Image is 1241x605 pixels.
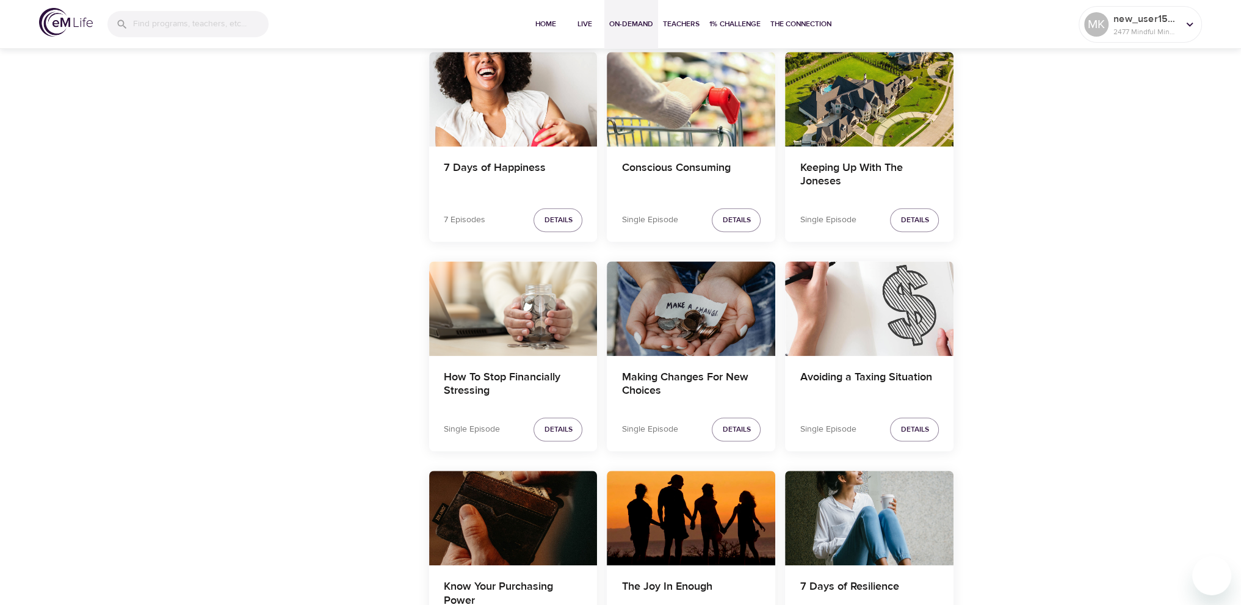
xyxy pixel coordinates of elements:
button: The Joy In Enough [607,471,775,565]
p: Single Episode [621,423,678,436]
button: Conscious Consuming [607,52,775,147]
span: Details [900,423,928,436]
h4: How To Stop Financially Stressing [444,371,583,400]
div: MK [1084,12,1109,37]
img: logo [39,8,93,37]
button: Details [712,208,761,232]
p: 2477 Mindful Minutes [1113,26,1178,37]
button: Avoiding a Taxing Situation [785,261,953,356]
button: Know Your Purchasing Power [429,471,598,565]
span: Details [900,214,928,226]
button: Details [534,418,582,441]
button: How To Stop Financially Stressing [429,261,598,356]
button: Keeping Up With The Joneses [785,52,953,147]
p: new_user1566398680 [1113,12,1178,26]
span: Details [722,423,750,436]
h4: 7 Days of Happiness [444,161,583,190]
h4: Making Changes For New Choices [621,371,761,400]
button: Details [890,208,939,232]
button: Details [712,418,761,441]
span: On-Demand [609,18,653,31]
h4: Conscious Consuming [621,161,761,190]
p: Single Episode [800,214,856,226]
button: Details [534,208,582,232]
span: Live [570,18,599,31]
span: Details [544,423,572,436]
button: Making Changes For New Choices [607,261,775,356]
span: The Connection [770,18,831,31]
span: Home [531,18,560,31]
span: 1% Challenge [709,18,761,31]
p: 7 Episodes [444,214,485,226]
button: 7 Days of Resilience [785,471,953,565]
button: Details [890,418,939,441]
button: 7 Days of Happiness [429,52,598,147]
span: Teachers [663,18,700,31]
input: Find programs, teachers, etc... [133,11,269,37]
p: Single Episode [800,423,856,436]
h4: Keeping Up With The Joneses [800,161,939,190]
span: Details [722,214,750,226]
p: Single Episode [621,214,678,226]
span: Details [544,214,572,226]
iframe: Button to launch messaging window [1192,556,1231,595]
p: Single Episode [444,423,500,436]
h4: Avoiding a Taxing Situation [800,371,939,400]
